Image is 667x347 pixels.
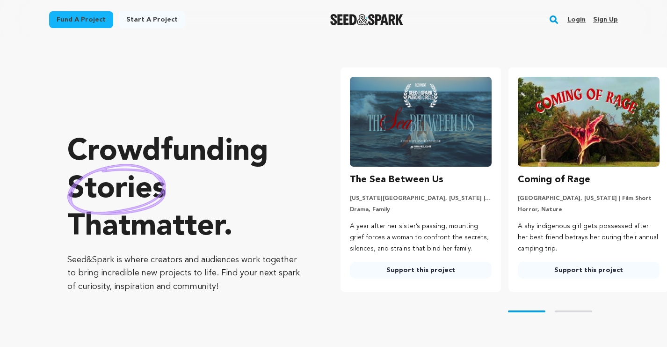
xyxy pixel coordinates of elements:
a: Start a project [119,11,185,28]
h3: The Sea Between Us [350,172,443,187]
a: Sign up [593,12,618,27]
h3: Coming of Rage [518,172,590,187]
p: A shy indigenous girl gets possessed after her best friend betrays her during their annual campin... [518,221,660,254]
p: [GEOGRAPHIC_DATA], [US_STATE] | Film Short [518,195,660,202]
a: Fund a project [49,11,113,28]
img: The Sea Between Us image [350,77,492,167]
p: [US_STATE][GEOGRAPHIC_DATA], [US_STATE] | Film Short [350,195,492,202]
img: Coming of Rage image [518,77,660,167]
span: matter [130,212,224,242]
a: Login [567,12,586,27]
p: Seed&Spark is where creators and audiences work together to bring incredible new projects to life... [67,253,303,294]
img: Seed&Spark Logo Dark Mode [330,14,404,25]
p: Drama, Family [350,206,492,214]
img: hand sketched image [67,164,166,215]
p: Horror, Nature [518,206,660,214]
a: Support this project [350,262,492,279]
p: A year after her sister’s passing, mounting grief forces a woman to confront the secrets, silence... [350,221,492,254]
a: Support this project [518,262,660,279]
p: Crowdfunding that . [67,133,303,246]
a: Seed&Spark Homepage [330,14,404,25]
